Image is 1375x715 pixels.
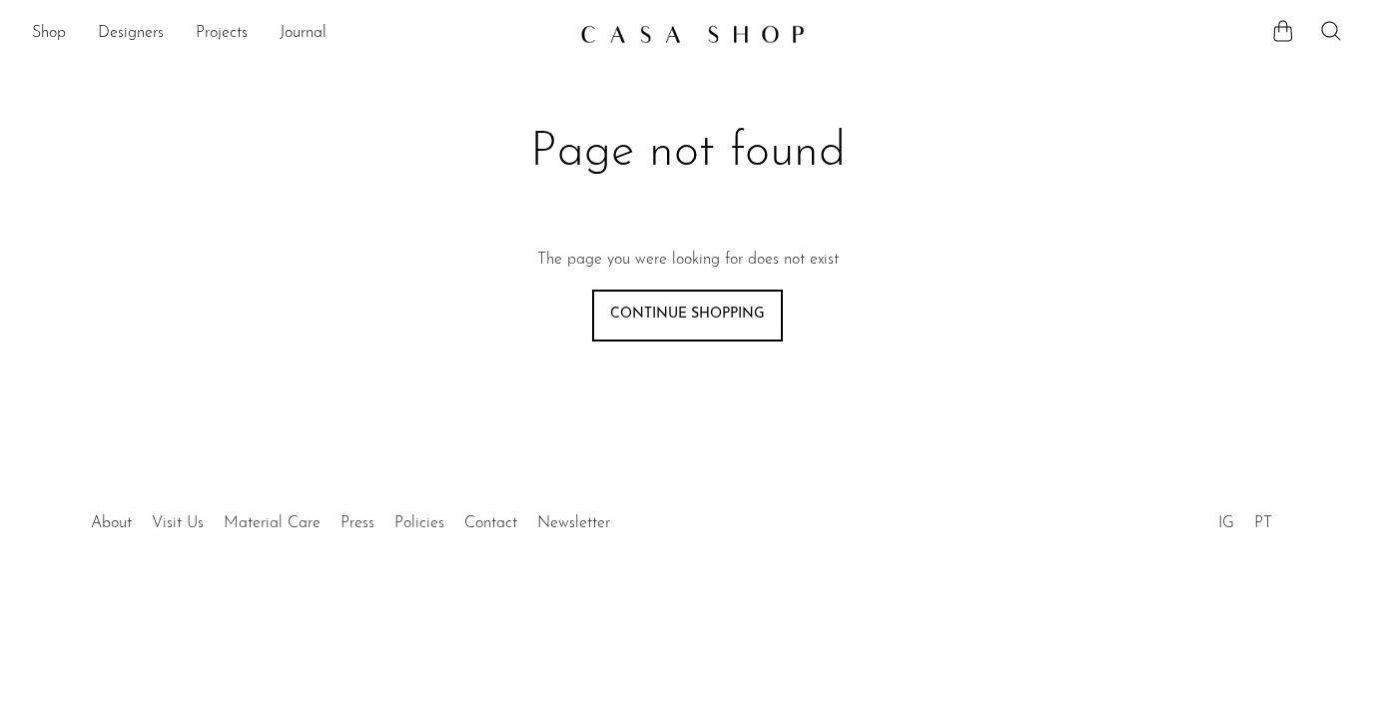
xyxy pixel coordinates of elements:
[537,248,839,274] p: The page you were looking for does not exist
[370,122,1006,184] h1: Page not found
[1208,499,1282,537] ul: Social Medias
[341,515,374,531] a: Press
[224,515,321,531] a: Material Care
[91,515,132,531] a: About
[464,515,517,531] a: Contact
[1218,515,1234,531] a: IG
[32,17,564,51] nav: Desktop navigation
[32,17,564,51] ul: NEW HEADER MENU
[280,21,327,47] a: Journal
[81,499,620,537] ul: Quick links
[98,21,164,47] a: Designers
[152,515,204,531] a: Visit Us
[1254,515,1272,531] a: PT
[394,515,444,531] a: Policies
[592,290,783,342] a: Continue shopping
[32,21,66,47] a: Shop
[196,21,248,47] a: Projects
